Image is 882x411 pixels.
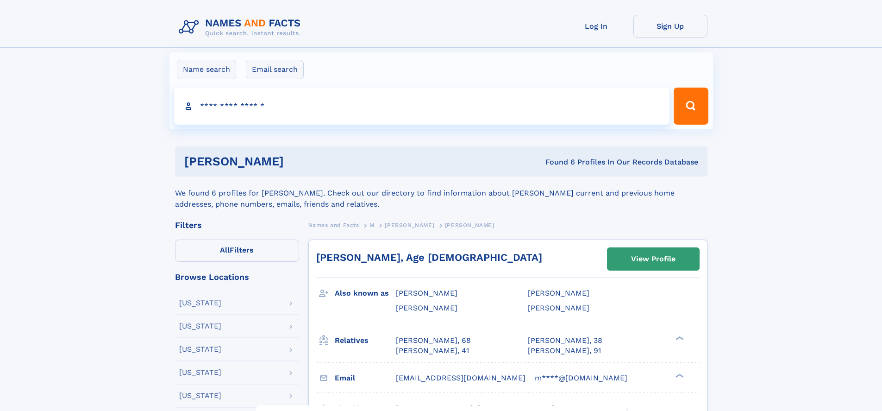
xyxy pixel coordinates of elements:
[673,335,684,341] div: ❯
[179,392,221,399] div: [US_STATE]
[528,335,602,346] a: [PERSON_NAME], 38
[396,335,471,346] a: [PERSON_NAME], 68
[631,248,676,270] div: View Profile
[179,299,221,307] div: [US_STATE]
[528,304,589,312] span: [PERSON_NAME]
[220,246,230,254] span: All
[335,370,396,386] h3: Email
[175,240,299,262] label: Filters
[559,15,633,38] a: Log In
[369,222,375,228] span: M
[396,304,457,312] span: [PERSON_NAME]
[335,285,396,301] h3: Also known as
[414,157,698,167] div: Found 6 Profiles In Our Records Database
[175,273,299,281] div: Browse Locations
[528,346,601,356] a: [PERSON_NAME], 91
[175,15,308,40] img: Logo Names and Facts
[246,60,304,79] label: Email search
[385,219,434,231] a: [PERSON_NAME]
[316,252,542,263] a: [PERSON_NAME], Age [DEMOGRAPHIC_DATA]
[174,88,670,125] input: search input
[396,289,457,297] span: [PERSON_NAME]
[335,333,396,348] h3: Relatives
[175,177,707,210] div: We found 6 profiles for [PERSON_NAME]. Check out our directory to find information about [PERSON_...
[633,15,707,38] a: Sign Up
[308,219,359,231] a: Names and Facts
[607,248,699,270] a: View Profile
[528,289,589,297] span: [PERSON_NAME]
[396,346,469,356] a: [PERSON_NAME], 41
[674,88,708,125] button: Search Button
[175,221,299,229] div: Filters
[369,219,375,231] a: M
[673,373,684,379] div: ❯
[445,222,494,228] span: [PERSON_NAME]
[179,322,221,330] div: [US_STATE]
[396,373,525,382] span: [EMAIL_ADDRESS][DOMAIN_NAME]
[184,156,415,167] h1: [PERSON_NAME]
[179,346,221,353] div: [US_STATE]
[177,60,236,79] label: Name search
[385,222,434,228] span: [PERSON_NAME]
[179,369,221,376] div: [US_STATE]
